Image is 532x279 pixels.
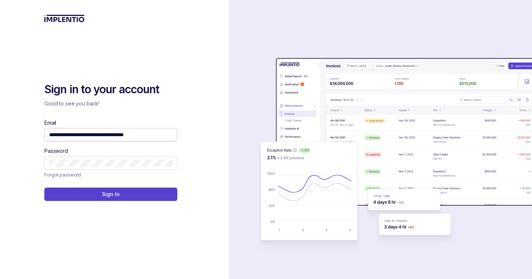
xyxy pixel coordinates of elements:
a: Link Forgot password [44,171,81,179]
button: Sign In [44,188,177,201]
img: logo [44,15,85,22]
p: Forgot password [44,171,81,179]
label: Email [44,119,56,127]
p: Sign In [102,191,119,198]
p: Good to see you back! [44,100,177,107]
label: Password [44,147,68,155]
h2: Sign in to your account [44,82,177,97]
